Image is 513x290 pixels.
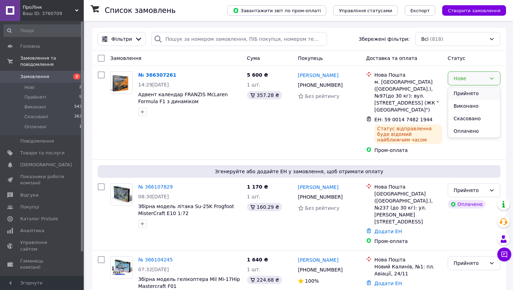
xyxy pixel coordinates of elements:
span: Статус [448,55,466,61]
span: Замовлення [110,55,141,61]
span: 08:30[DATE] [138,194,169,199]
button: Управління статусами [333,5,398,16]
span: Відгуки [20,192,38,198]
a: [PERSON_NAME] [298,257,339,264]
span: Товари та послуги [20,150,65,156]
span: Управління сайтом [20,239,65,252]
span: Скасовані [24,114,48,120]
input: Пошук [3,24,82,37]
span: ПроЛінк [23,4,75,10]
div: [GEOGRAPHIC_DATA] ([GEOGRAPHIC_DATA].), №237 (до 30 кг): ул. [PERSON_NAME][STREET_ADDRESS] [374,190,442,225]
div: м. [GEOGRAPHIC_DATA] ([GEOGRAPHIC_DATA].), №97(до 30 кг): вул. [STREET_ADDRESS] (ЖК "[GEOGRAPHIC_... [374,78,442,113]
span: Покупці [20,204,39,210]
div: Пром-оплата [374,238,442,245]
div: Прийнято [454,186,486,194]
span: [DEMOGRAPHIC_DATA] [20,162,72,168]
a: Збірна модель гелікоптера Mil Mi-17Hip Mastercraft F01 [138,276,240,289]
span: 100% [305,278,319,284]
span: Створити замовлення [448,8,500,13]
a: Додати ЕН [374,229,402,234]
div: 160.29 ₴ [247,203,282,211]
img: Фото товару [111,73,132,92]
a: Фото товару [110,256,133,278]
div: Статус відправлення буде відомий найближчим часом [374,124,442,144]
div: Оплачено [448,200,485,208]
span: Нові [24,84,35,91]
span: 07:32[DATE] [138,267,169,272]
a: Адвент календар FRANZIS McLaren Formula F1 з динаміком [138,92,228,104]
span: Головна [20,43,40,49]
div: [PHONE_NUMBER] [297,80,344,90]
span: Повідомлення [20,138,54,144]
a: № 366107829 [138,184,173,190]
span: 1 шт. [247,82,261,87]
li: Виконано [448,100,500,112]
span: Завантажити звіт по пром-оплаті [233,7,321,14]
span: Аналітика [20,228,44,234]
input: Пошук за номером замовлення, ПІБ покупця, номером телефону, Email, номером накладної [151,32,327,46]
li: Скасовано [448,112,500,125]
button: Експорт [405,5,436,16]
span: Оплачені [24,124,46,130]
span: Згенеруйте або додайте ЕН у замовлення, щоб отримати оплату [101,168,498,175]
div: [PHONE_NUMBER] [297,192,344,202]
a: № 366104245 [138,257,173,262]
a: № 366307261 [138,72,176,78]
div: 224.68 ₴ [247,276,282,284]
span: Експорт [410,8,430,13]
span: Покупець [298,55,323,61]
li: Прийнято [448,87,500,100]
div: [PHONE_NUMBER] [297,265,344,275]
span: Замовлення [20,74,49,80]
a: Фото товару [110,183,133,206]
span: Всі [421,36,429,43]
h1: Список замовлень [105,6,176,15]
span: 5 600 ₴ [247,72,268,78]
span: 1 640 ₴ [247,257,268,262]
span: Каталог ProSale [20,216,58,222]
span: Cума [247,55,260,61]
button: Чат з покупцем [497,247,511,261]
a: Створити замовлення [435,7,506,13]
button: Створити замовлення [442,5,506,16]
span: 1 шт. [247,267,261,272]
span: Виконані [24,104,46,110]
div: 357.28 ₴ [247,91,282,99]
a: [PERSON_NAME] [298,184,339,191]
div: Прийнято [454,259,486,267]
div: Нова Пошта [374,71,442,78]
div: Нова Пошта [374,183,442,190]
span: Доставка та оплата [366,55,417,61]
span: Збережені фільтри: [359,36,410,43]
span: 14:29[DATE] [138,82,169,87]
div: Ваш ID: 3760709 [23,10,84,17]
a: Додати ЕН [374,281,402,286]
span: Без рейтингу [305,93,340,99]
span: Замовлення та повідомлення [20,55,84,68]
span: Без рейтингу [305,205,340,211]
span: 1 170 ₴ [247,184,268,190]
a: [PERSON_NAME] [298,72,339,79]
span: Прийняті [24,94,46,100]
span: 543 [74,104,82,110]
a: Фото товару [110,71,133,94]
li: Оплачено [448,125,500,137]
span: Фільтри [111,36,132,43]
span: Управління статусами [339,8,392,13]
span: 9 [79,94,82,100]
a: Збірна модель літака Su-25K Frogfoot MisterCraft E10 1:72 [138,204,234,216]
img: Фото товару [111,184,132,205]
span: Показники роботи компанії [20,174,65,186]
span: 2 [79,84,82,91]
span: (818) [430,36,443,42]
span: Гаманець компанії [20,258,65,270]
img: Фото товару [111,259,132,275]
span: 1 [79,124,82,130]
span: 2 [73,74,80,79]
span: ЕН: 59 0014 7482 1944 [374,117,433,122]
div: Новий Калинів, №1: пл. Авіації, 24/11 [374,263,442,277]
button: Завантажити звіт по пром-оплаті [227,5,326,16]
div: Нова Пошта [374,256,442,263]
div: Пром-оплата [374,147,442,154]
div: Нове [454,75,486,82]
